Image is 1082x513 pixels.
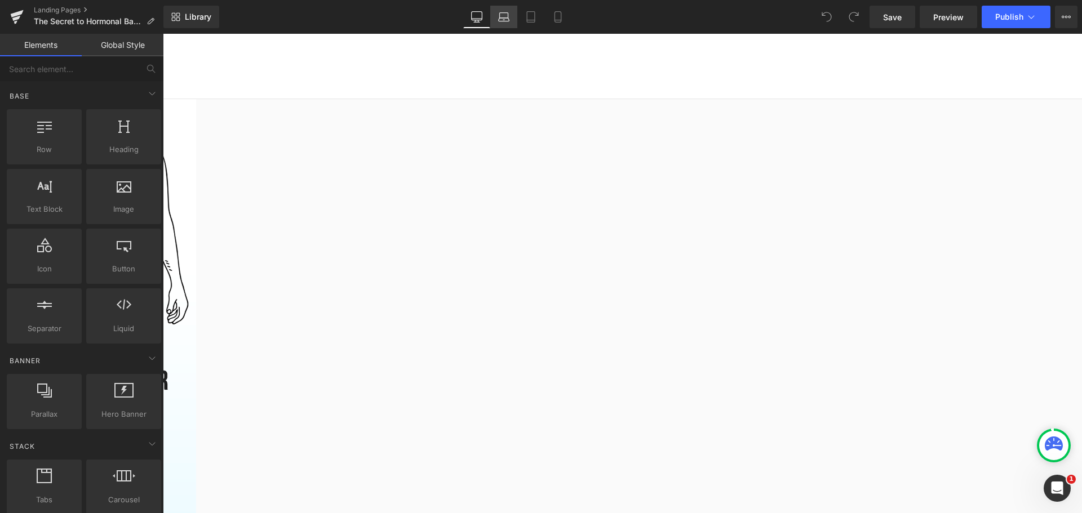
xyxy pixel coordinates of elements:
a: Laptop [490,6,517,28]
span: The Secret to Hormonal Balance for Women [34,17,142,26]
span: Image [90,203,158,215]
a: Mobile [544,6,571,28]
span: Preview [933,11,964,23]
a: Desktop [463,6,490,28]
span: Stack [8,441,36,452]
span: Publish [995,12,1023,21]
iframe: Intercom live chat [1044,475,1071,502]
button: Undo [815,6,838,28]
button: Redo [842,6,865,28]
span: Carousel [90,494,158,506]
span: Base [8,91,30,101]
span: Tabs [10,494,78,506]
span: Library [185,12,211,22]
span: Hero Banner [90,408,158,420]
span: Save [883,11,902,23]
a: Tablet [517,6,544,28]
a: Landing Pages [34,6,163,15]
button: More [1055,6,1077,28]
span: Row [10,144,78,155]
a: Preview [920,6,977,28]
span: Heading [90,144,158,155]
span: 1 [1067,475,1076,484]
button: Publish [982,6,1050,28]
span: Parallax [10,408,78,420]
span: Button [90,263,158,275]
a: Global Style [82,34,163,56]
a: New Library [163,6,219,28]
span: Text Block [10,203,78,215]
span: Separator [10,323,78,334]
span: Banner [8,355,42,366]
span: Icon [10,263,78,275]
span: Liquid [90,323,158,334]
